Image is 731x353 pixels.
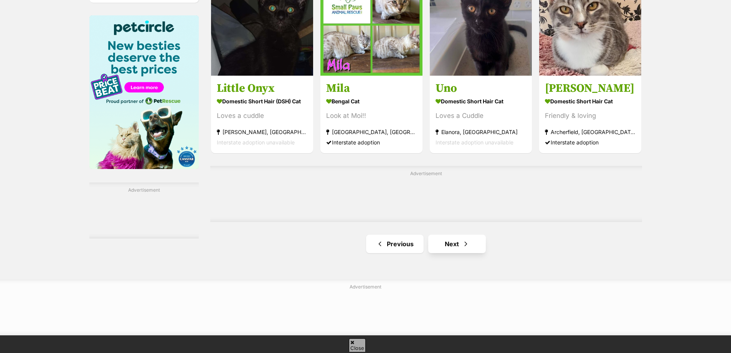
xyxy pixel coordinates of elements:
span: Interstate adoption unavailable [436,139,513,146]
div: Interstate adoption [326,138,417,148]
nav: Pagination [210,235,642,253]
a: [PERSON_NAME] Domestic Short Hair Cat Friendly & loving Archerfield, [GEOGRAPHIC_DATA] Interstate... [539,76,641,154]
div: Interstate adoption [545,138,635,148]
div: Loves a Cuddle [436,111,526,121]
div: Friendly & loving [545,111,635,121]
span: Close [349,338,366,352]
img: Pet Circle promo banner [89,15,199,169]
strong: [PERSON_NAME], [GEOGRAPHIC_DATA] [217,127,307,138]
h3: Little Onyx [217,81,307,96]
div: Look at Moi!! [326,111,417,121]
div: Loves a cuddle [217,111,307,121]
a: Previous page [366,235,424,253]
strong: Bengal Cat [326,96,417,107]
a: Next page [428,235,486,253]
div: Advertisement [210,166,642,222]
div: Advertisement [89,182,199,239]
a: Mila Bengal Cat Look at Moi!! [GEOGRAPHIC_DATA], [GEOGRAPHIC_DATA] Interstate adoption [320,76,422,154]
h3: Mila [326,81,417,96]
strong: Domestic Short Hair Cat [545,96,635,107]
h3: [PERSON_NAME] [545,81,635,96]
strong: [GEOGRAPHIC_DATA], [GEOGRAPHIC_DATA] [326,127,417,138]
strong: Domestic Short Hair (DSH) Cat [217,96,307,107]
a: Uno Domestic Short Hair Cat Loves a Cuddle Elanora, [GEOGRAPHIC_DATA] Interstate adoption unavail... [430,76,532,154]
strong: Archerfield, [GEOGRAPHIC_DATA] [545,127,635,138]
span: Interstate adoption unavailable [217,139,295,146]
strong: Elanora, [GEOGRAPHIC_DATA] [436,127,526,138]
a: Little Onyx Domestic Short Hair (DSH) Cat Loves a cuddle [PERSON_NAME], [GEOGRAPHIC_DATA] Interst... [211,76,313,154]
h3: Uno [436,81,526,96]
strong: Domestic Short Hair Cat [436,96,526,107]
